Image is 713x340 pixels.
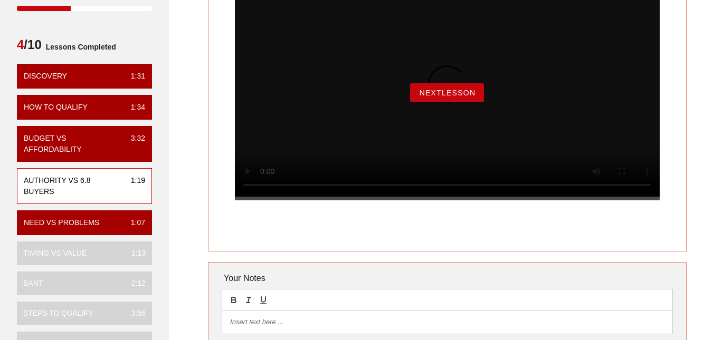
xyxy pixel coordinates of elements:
div: Your Notes [222,268,673,289]
div: Timing vs Value [23,248,87,259]
span: /10 [17,36,42,57]
div: 1:19 [122,175,145,197]
div: 3:56 [123,308,146,319]
span: NextLesson [419,89,476,97]
div: 1:34 [122,102,145,113]
div: How To Qualify [24,102,88,113]
div: 1:07 [122,217,145,228]
div: Budget vs Affordability [24,133,122,155]
span: Lessons Completed [42,36,116,57]
div: Authority vs 6.8 Buyers [24,175,122,197]
div: 1:13 [123,248,146,259]
div: Steps to Qualify [23,308,93,319]
div: 3:32 [122,133,145,155]
div: 2:12 [123,278,146,289]
button: NextLesson [410,83,484,102]
span: 4 [17,37,24,52]
div: BANT [23,278,43,289]
div: Discovery [24,71,67,82]
div: 1:31 [122,71,145,82]
div: Need vs Problems [24,217,99,228]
